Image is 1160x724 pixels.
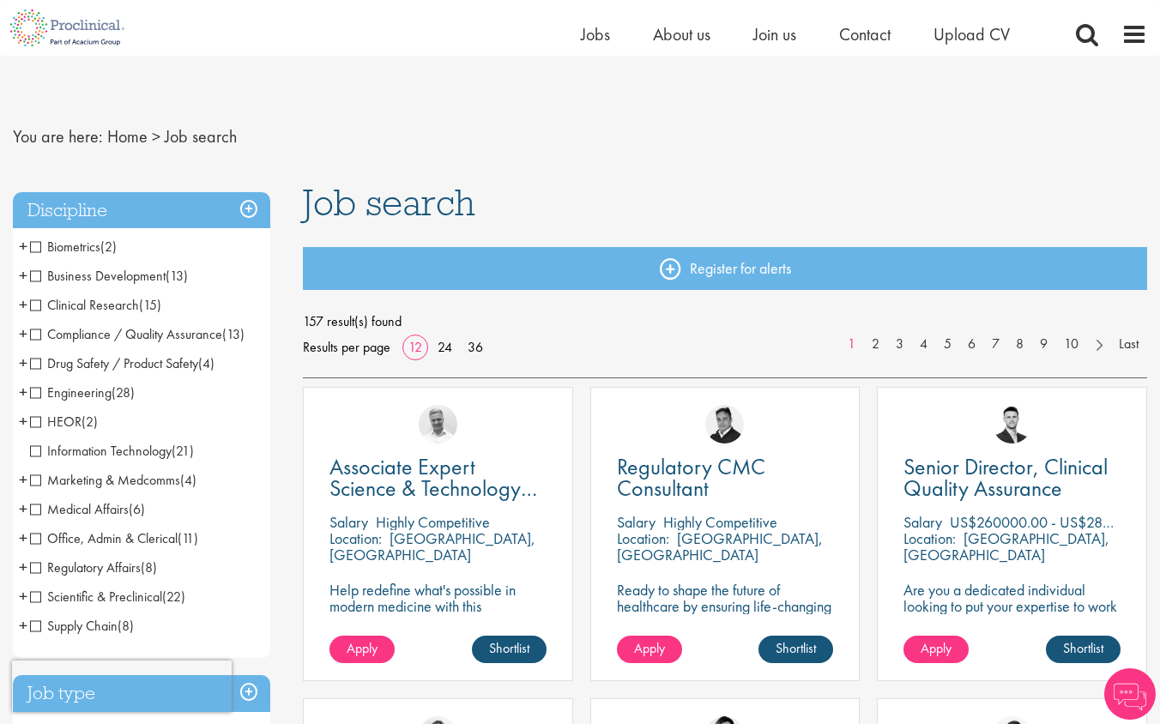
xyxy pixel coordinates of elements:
[1046,636,1121,663] a: Shortlist
[617,512,656,532] span: Salary
[933,23,1010,45] a: Upload CV
[30,354,198,372] span: Drug Safety / Product Safety
[19,612,27,638] span: +
[19,525,27,551] span: +
[705,405,744,443] img: Peter Duvall
[1031,335,1056,354] a: 9
[100,238,117,256] span: (2)
[30,267,188,285] span: Business Development
[30,588,162,606] span: Scientific & Preclinical
[129,500,145,518] span: (6)
[329,528,382,548] span: Location:
[30,267,166,285] span: Business Development
[758,636,833,663] a: Shortlist
[198,354,214,372] span: (4)
[617,582,834,679] p: Ready to shape the future of healthcare by ensuring life-changing treatments meet global regulato...
[166,267,188,285] span: (13)
[12,661,232,712] iframe: reCAPTCHA
[1055,335,1087,354] a: 10
[347,639,378,657] span: Apply
[19,554,27,580] span: +
[1104,668,1156,720] img: Chatbot
[617,636,682,663] a: Apply
[30,529,198,547] span: Office, Admin & Clerical
[903,456,1121,499] a: Senior Director, Clinical Quality Assurance
[634,639,665,657] span: Apply
[30,442,172,460] span: Information Technology
[30,413,82,431] span: HEOR
[30,588,185,606] span: Scientific & Preclinical
[30,383,112,401] span: Engineering
[30,413,98,431] span: HEOR
[303,335,390,360] span: Results per page
[983,335,1008,354] a: 7
[178,529,198,547] span: (11)
[30,617,134,635] span: Supply Chain
[19,408,27,434] span: +
[19,496,27,522] span: +
[1110,335,1147,354] a: Last
[863,335,888,354] a: 2
[887,335,912,354] a: 3
[30,238,100,256] span: Biometrics
[329,452,537,524] span: Associate Expert Science & Technology ([MEDICAL_DATA])
[19,292,27,317] span: +
[617,452,765,503] span: Regulatory CMC Consultant
[13,192,270,229] h3: Discipline
[19,262,27,288] span: +
[19,583,27,609] span: +
[30,500,129,518] span: Medical Affairs
[903,528,1109,564] p: [GEOGRAPHIC_DATA], [GEOGRAPHIC_DATA]
[419,405,457,443] img: Joshua Bye
[222,325,245,343] span: (13)
[112,383,135,401] span: (28)
[402,338,428,356] a: 12
[839,23,891,45] a: Contact
[329,582,547,647] p: Help redefine what's possible in modern medicine with this [MEDICAL_DATA] Associate Expert Scienc...
[1007,335,1032,354] a: 8
[30,296,139,314] span: Clinical Research
[13,125,103,148] span: You are here:
[30,500,145,518] span: Medical Affairs
[376,512,490,532] p: Highly Competitive
[617,528,823,564] p: [GEOGRAPHIC_DATA], [GEOGRAPHIC_DATA]
[30,238,117,256] span: Biometrics
[903,582,1121,663] p: Are you a dedicated individual looking to put your expertise to work fully flexibly in a remote p...
[959,335,984,354] a: 6
[30,529,178,547] span: Office, Admin & Clerical
[82,413,98,431] span: (2)
[30,442,194,460] span: Information Technology
[139,296,161,314] span: (15)
[663,512,777,532] p: Highly Competitive
[462,338,489,356] a: 36
[19,350,27,376] span: +
[30,617,118,635] span: Supply Chain
[903,452,1108,503] span: Senior Director, Clinical Quality Assurance
[30,325,222,343] span: Compliance / Quality Assurance
[581,23,610,45] a: Jobs
[993,405,1031,443] img: Joshua Godden
[617,456,834,499] a: Regulatory CMC Consultant
[753,23,796,45] a: Join us
[19,321,27,347] span: +
[30,558,157,576] span: Regulatory Affairs
[30,471,180,489] span: Marketing & Medcomms
[118,617,134,635] span: (8)
[617,528,669,548] span: Location:
[30,558,141,576] span: Regulatory Affairs
[303,247,1147,290] a: Register for alerts
[30,471,196,489] span: Marketing & Medcomms
[19,379,27,405] span: +
[165,125,237,148] span: Job search
[653,23,710,45] a: About us
[162,588,185,606] span: (22)
[141,558,157,576] span: (8)
[472,636,547,663] a: Shortlist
